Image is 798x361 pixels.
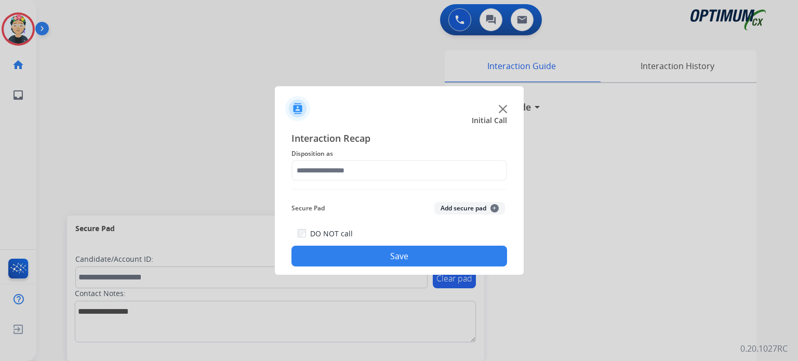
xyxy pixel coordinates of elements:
[310,229,353,239] label: DO NOT call
[291,189,507,190] img: contact-recap-line.svg
[472,115,507,126] span: Initial Call
[434,202,505,215] button: Add secure pad+
[490,204,499,212] span: +
[740,342,788,355] p: 0.20.1027RC
[291,148,507,160] span: Disposition as
[291,246,507,266] button: Save
[291,131,507,148] span: Interaction Recap
[285,96,310,121] img: contactIcon
[291,202,325,215] span: Secure Pad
